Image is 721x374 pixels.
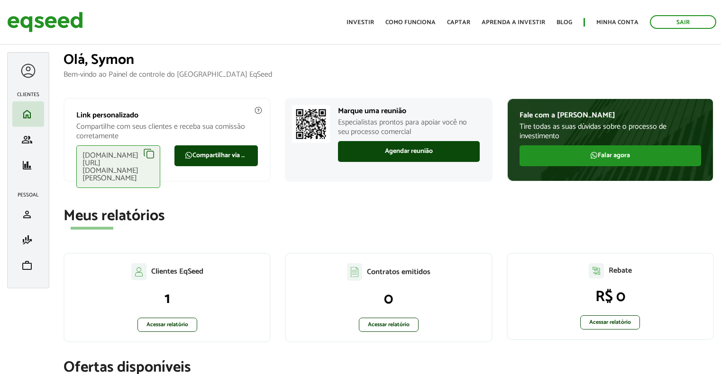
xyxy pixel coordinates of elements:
[21,209,33,220] span: person
[15,134,42,145] a: group
[19,62,37,80] a: Expandir menu
[650,15,716,29] a: Sair
[64,208,714,224] h2: Meus relatórios
[12,127,44,152] li: Investimento assistido
[64,70,714,79] p: Bem-vindo ao Painel de controle do [GEOGRAPHIC_DATA] EqSeed
[12,253,44,278] li: Meu portfólio
[15,209,42,220] a: person
[338,118,479,136] p: Especialistas prontos para apoiar você no seu processo comercial
[21,234,33,246] span: finance_mode
[21,134,33,145] span: group
[15,108,42,120] a: home
[338,141,479,162] a: Agendar reunião
[385,19,436,26] a: Como funciona
[589,263,604,278] img: agent-relatorio.svg
[520,111,701,120] p: Fale com a [PERSON_NAME]
[295,290,482,308] p: 0
[15,234,42,246] a: finance_mode
[338,107,479,116] p: Marque uma reunião
[609,266,632,275] p: Rebate
[137,318,197,332] a: Acessar relatório
[131,263,146,280] img: agent-clientes.svg
[21,108,33,120] span: home
[76,145,160,188] div: [DOMAIN_NAME][URL][DOMAIN_NAME][PERSON_NAME]
[12,92,44,98] h2: Clientes
[21,160,33,171] span: finance
[12,152,44,178] li: Meus relatórios
[254,106,263,115] img: agent-meulink-info2.svg
[347,19,374,26] a: Investir
[21,260,33,271] span: work
[151,267,203,276] p: Clientes EqSeed
[12,192,44,198] h2: Pessoal
[557,19,572,26] a: Blog
[74,290,260,308] p: 1
[517,288,703,306] p: R$ 0
[590,151,598,159] img: FaWhatsapp.svg
[76,111,258,120] p: Link personalizado
[76,122,258,140] p: Compartilhe com seus clientes e receba sua comissão corretamente
[185,151,192,159] img: FaWhatsapp.svg
[15,260,42,271] a: work
[7,9,83,35] img: EqSeed
[367,267,430,276] p: Contratos emitidos
[174,145,258,166] a: Compartilhar via WhatsApp
[12,227,44,253] li: Minha simulação
[447,19,470,26] a: Captar
[580,315,640,329] a: Acessar relatório
[359,318,419,332] a: Acessar relatório
[12,202,44,227] li: Meu perfil
[292,105,330,143] img: Marcar reunião com consultor
[520,145,701,166] a: Falar agora
[15,160,42,171] a: finance
[596,19,639,26] a: Minha conta
[482,19,545,26] a: Aprenda a investir
[12,101,44,127] li: Início
[520,122,701,140] p: Tire todas as suas dúvidas sobre o processo de investimento
[347,263,362,281] img: agent-contratos.svg
[64,52,714,68] h1: Olá, Symon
